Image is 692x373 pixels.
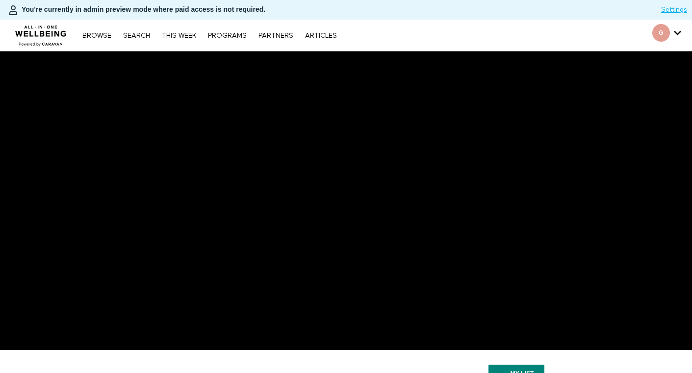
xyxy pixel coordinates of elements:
div: Secondary [645,20,689,51]
a: PROGRAMS [203,32,252,39]
img: person-bdfc0eaa9744423c596e6e1c01710c89950b1dff7c83b5d61d716cfd8139584f.svg [7,4,19,16]
a: Search [118,32,155,39]
img: CARAVAN [11,18,71,48]
a: Browse [77,32,116,39]
a: THIS WEEK [157,32,201,39]
a: ARTICLES [300,32,342,39]
a: PARTNERS [254,32,298,39]
a: Settings [661,5,687,15]
nav: Primary [77,30,341,40]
